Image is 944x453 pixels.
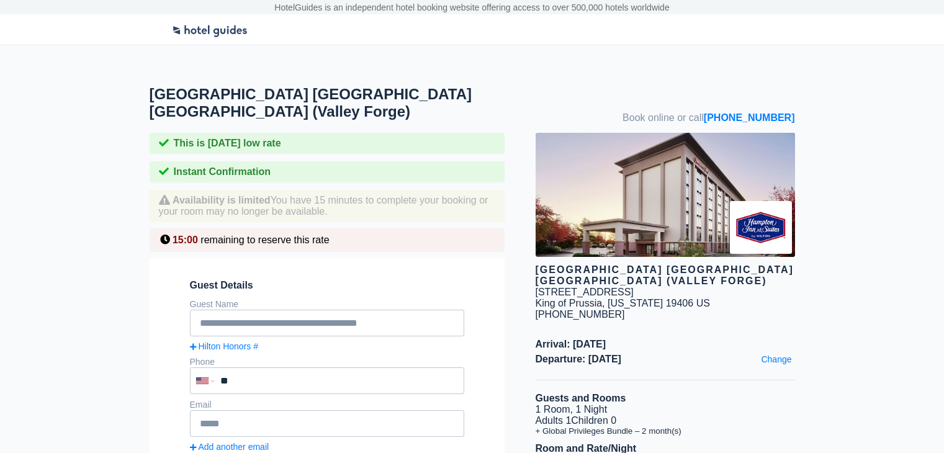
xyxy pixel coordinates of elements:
span: King of Prussia, [536,298,605,308]
b: Guests and Rooms [536,393,626,403]
li: 1 Room, 1 Night [536,404,795,415]
div: This is [DATE] low rate [150,133,505,154]
span: Guest Details [190,280,464,291]
span: Book online or call [623,112,794,123]
a: Change [758,351,794,367]
a: Hilton Honors # [190,341,464,351]
span: Arrival: [DATE] [536,339,795,350]
li: + Global Privileges Bundle – 2 month(s) [536,426,795,436]
a: Add another email [190,442,464,452]
span: [US_STATE] [608,298,663,308]
div: United States: +1 [191,369,217,393]
label: Email [190,400,212,410]
img: hotel image [536,133,795,257]
span: 19406 [666,298,694,308]
img: Logo-Transparent.png [171,17,249,39]
div: [GEOGRAPHIC_DATA] [GEOGRAPHIC_DATA] [GEOGRAPHIC_DATA] (Valley Forge) [536,264,795,287]
li: Adults 1 [536,415,795,426]
img: Brand logo for Hampton Inn Philadelphia King of Prussia (Valley Forge) [730,201,792,254]
div: Instant Confirmation [150,161,505,182]
div: [PHONE_NUMBER] [536,309,795,320]
div: [STREET_ADDRESS] [536,287,634,298]
strong: Availability is limited [173,195,271,205]
span: 15:00 [173,235,198,245]
span: US [696,298,710,308]
h1: [GEOGRAPHIC_DATA] [GEOGRAPHIC_DATA] [GEOGRAPHIC_DATA] (Valley Forge) [150,86,536,120]
span: Children 0 [571,415,616,426]
label: Phone [190,357,215,367]
span: remaining to reserve this rate [200,235,329,245]
a: [PHONE_NUMBER] [704,112,795,123]
span: Departure: [DATE] [536,354,795,365]
span: You have 15 minutes to complete your booking or your room may no longer be available. [159,195,488,217]
label: Guest Name [190,299,239,309]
